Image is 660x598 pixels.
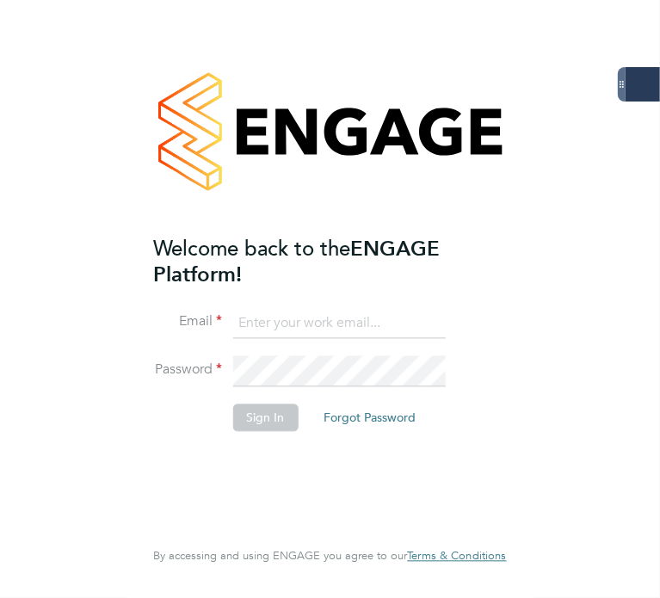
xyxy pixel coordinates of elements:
[310,404,429,431] button: Forgot Password
[407,550,506,564] a: Terms & Conditions
[407,549,506,564] span: Terms & Conditions
[232,308,445,339] input: Enter your work email...
[232,404,298,431] button: Sign In
[153,236,489,287] h2: ENGAGE Platform!
[153,313,222,331] label: Email
[153,361,222,379] label: Password
[153,235,350,262] span: Welcome back to the
[153,549,506,564] span: By accessing and using ENGAGE you agree to our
